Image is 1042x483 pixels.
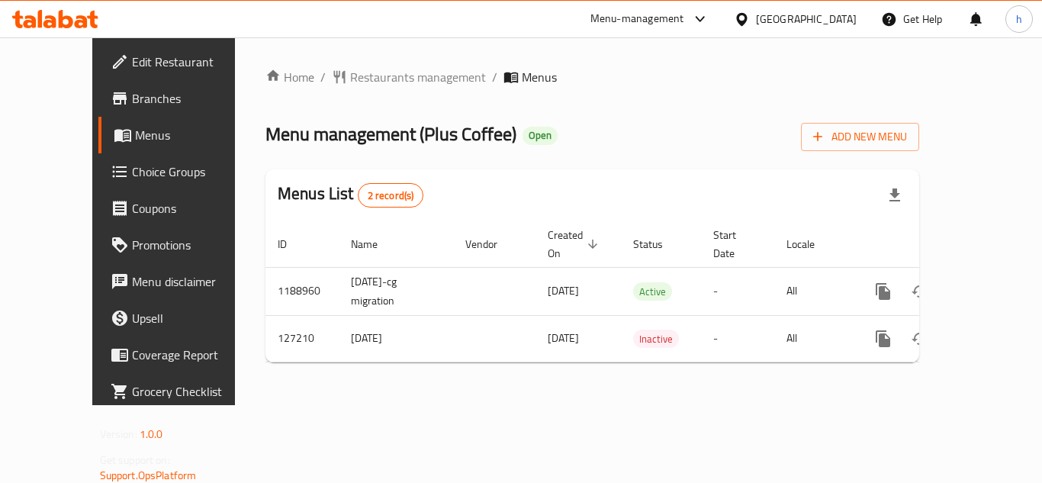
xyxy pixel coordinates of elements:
button: Add New Menu [801,123,919,151]
span: Menu management ( Plus Coffee ) [265,117,516,151]
span: Get support on: [100,450,170,470]
span: Choice Groups [132,163,254,181]
span: [DATE] [548,328,579,348]
div: Menu-management [590,10,684,28]
a: Branches [98,80,266,117]
span: Inactive [633,330,679,348]
td: - [701,267,774,315]
span: Promotions [132,236,254,254]
span: Menus [522,68,557,86]
div: Active [633,282,672,301]
td: [DATE]-cg migration [339,267,453,315]
span: Open [523,129,558,142]
li: / [492,68,497,86]
span: Edit Restaurant [132,53,254,71]
span: 1.0.0 [140,424,163,444]
button: more [865,273,902,310]
a: Home [265,68,314,86]
span: Branches [132,89,254,108]
button: Change Status [902,320,938,357]
li: / [320,68,326,86]
td: - [701,315,774,362]
a: Restaurants management [332,68,486,86]
a: Promotions [98,227,266,263]
td: All [774,267,853,315]
span: Status [633,235,683,253]
td: All [774,315,853,362]
table: enhanced table [265,221,1024,362]
a: Coverage Report [98,336,266,373]
span: 2 record(s) [359,188,423,203]
span: Restaurants management [350,68,486,86]
span: Start Date [713,226,756,262]
a: Grocery Checklist [98,373,266,410]
span: Menu disclaimer [132,272,254,291]
nav: breadcrumb [265,68,919,86]
div: Export file [876,177,913,214]
button: more [865,320,902,357]
span: Menus [135,126,254,144]
span: Add New Menu [813,127,907,147]
span: h [1016,11,1022,27]
a: Upsell [98,300,266,336]
span: Version: [100,424,137,444]
span: Locale [786,235,835,253]
span: ID [278,235,307,253]
td: 1188960 [265,267,339,315]
span: Coverage Report [132,346,254,364]
div: Open [523,127,558,145]
span: Coupons [132,199,254,217]
span: Name [351,235,397,253]
a: Coupons [98,190,266,227]
span: Active [633,283,672,301]
span: Grocery Checklist [132,382,254,401]
div: Total records count [358,183,424,208]
span: Vendor [465,235,517,253]
button: Change Status [902,273,938,310]
a: Choice Groups [98,153,266,190]
th: Actions [853,221,1024,268]
a: Menus [98,117,266,153]
span: Created On [548,226,603,262]
td: 127210 [265,315,339,362]
a: Edit Restaurant [98,43,266,80]
div: [GEOGRAPHIC_DATA] [756,11,857,27]
a: Menu disclaimer [98,263,266,300]
h2: Menus List [278,182,423,208]
td: [DATE] [339,315,453,362]
span: [DATE] [548,281,579,301]
span: Upsell [132,309,254,327]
